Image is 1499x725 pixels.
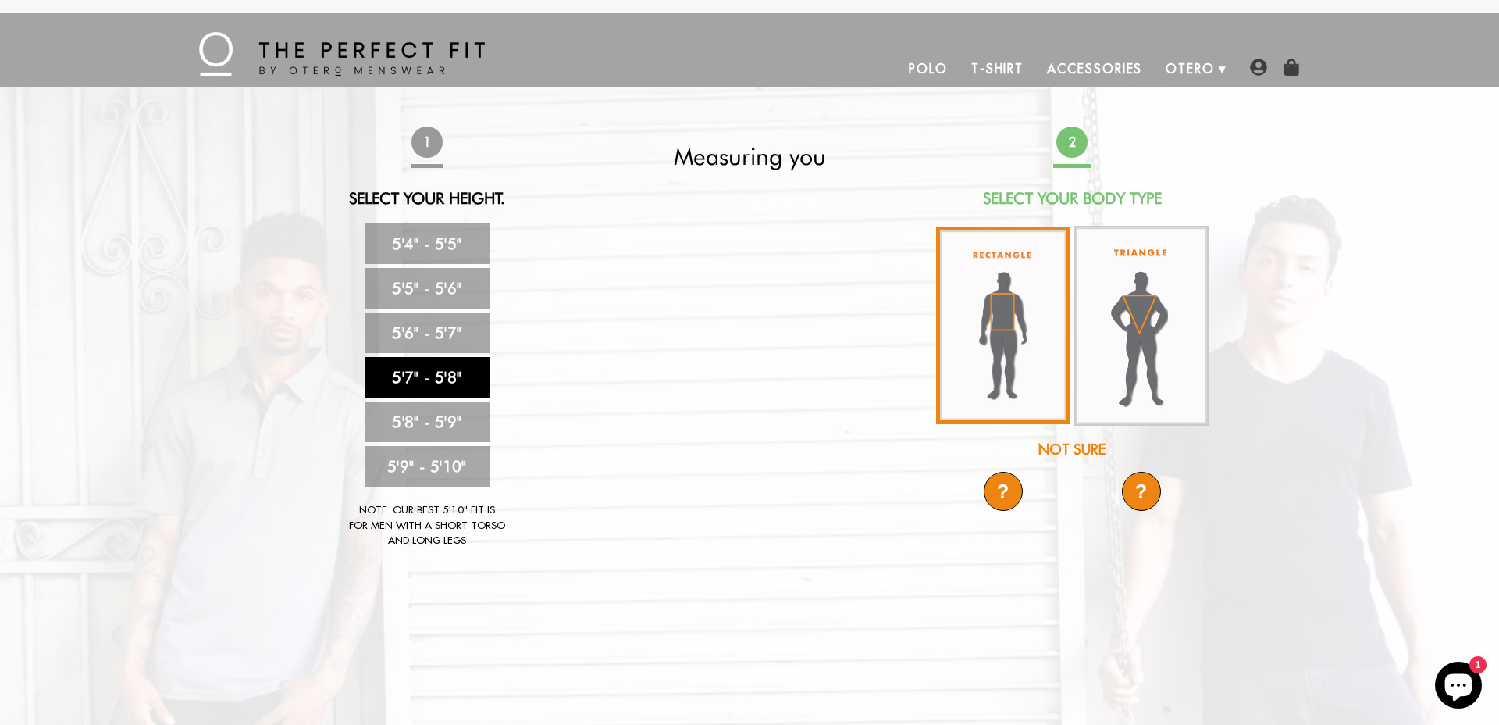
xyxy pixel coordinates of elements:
img: triangle-body_336x.jpg [1074,226,1209,426]
span: 1 [408,123,446,161]
a: 5'4" - 5'5" [365,223,490,264]
a: 5'5" - 5'6" [365,268,490,309]
span: 2 [1053,123,1091,161]
img: user-account-icon.png [1250,59,1267,76]
div: ? [1122,472,1161,511]
img: shopping-bag-icon.png [1283,59,1300,76]
a: 5'7" - 5'8" [365,357,490,398]
a: Accessories [1035,50,1154,87]
a: Otero [1154,50,1227,87]
h2: Select Your Body Type [934,189,1210,208]
h2: Select Your Height. [289,189,565,208]
div: Not Sure [934,439,1210,460]
a: 5'8" - 5'9" [365,402,490,442]
a: 5'6" - 5'7" [365,312,490,353]
a: 5'9" - 5'10" [365,446,490,487]
img: The Perfect Fit - by Otero Menswear - Logo [199,32,485,76]
div: ? [984,472,1023,511]
img: rectangle-body_336x.jpg [936,227,1070,424]
a: Polo [897,50,960,87]
h2: Measuring you [611,142,888,170]
inbox-online-store-chat: Shopify online store chat [1430,662,1487,712]
div: Note: Our best 5'10" fit is for men with a short torso and long legs [349,502,505,548]
a: T-Shirt [960,50,1035,87]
